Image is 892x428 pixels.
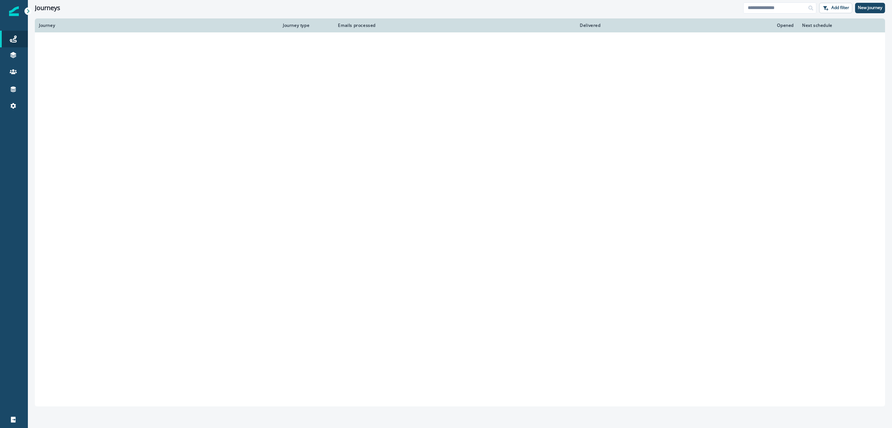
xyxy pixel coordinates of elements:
h1: Journeys [35,4,60,12]
div: Journey type [283,23,327,28]
p: Add filter [831,5,849,10]
img: Inflection [9,6,19,16]
div: Opened [609,23,794,28]
button: Add filter [819,3,852,13]
div: Emails processed [335,23,376,28]
button: New journey [855,3,885,13]
p: New journey [858,5,882,10]
div: Delivered [384,23,601,28]
div: Journey [39,23,275,28]
div: Next schedule [802,23,863,28]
